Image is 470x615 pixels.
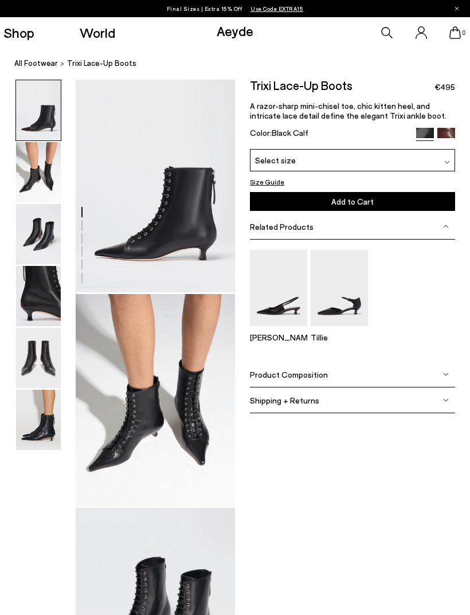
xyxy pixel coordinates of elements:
[255,154,296,166] span: Select size
[311,332,368,342] p: Tillie
[434,81,455,93] span: €495
[16,142,61,202] img: Trixi Lace-Up Boots - Image 2
[311,250,368,326] img: Tillie Ankle Strap Pumps
[250,192,455,211] button: Add to Cart
[331,197,374,206] span: Add to Cart
[167,3,304,14] p: Final Sizes | Extra 15% Off
[250,101,455,120] p: A razor-sharp mini-chisel toe, chic kitten heel, and intricate lace detail define the elegant Tri...
[3,26,34,40] a: Shop
[443,224,449,229] img: svg%3E
[16,266,61,326] img: Trixi Lace-Up Boots - Image 4
[67,57,136,69] span: Trixi Lace-Up Boots
[449,26,461,39] a: 0
[14,48,470,80] nav: breadcrumb
[250,318,307,342] a: Catrina Slingback Pumps [PERSON_NAME]
[250,222,314,232] span: Related Products
[311,318,368,342] a: Tillie Ankle Strap Pumps Tillie
[461,30,467,36] span: 0
[250,250,307,326] img: Catrina Slingback Pumps
[250,80,352,91] h2: Trixi Lace-Up Boots
[14,57,58,69] a: All Footwear
[80,26,115,40] a: World
[250,5,303,12] span: Navigate to /collections/ss25-final-sizes
[250,332,307,342] p: [PERSON_NAME]
[16,80,61,140] img: Trixi Lace-Up Boots - Image 1
[16,204,61,264] img: Trixi Lace-Up Boots - Image 3
[272,128,308,138] span: Black Calf
[444,159,450,165] img: svg%3E
[250,370,328,379] span: Product Composition
[443,371,449,377] img: svg%3E
[250,176,284,187] button: Size Guide
[250,395,319,405] span: Shipping + Returns
[443,397,449,403] img: svg%3E
[16,390,61,450] img: Trixi Lace-Up Boots - Image 6
[250,128,410,141] div: Color:
[16,328,61,388] img: Trixi Lace-Up Boots - Image 5
[217,22,253,39] a: Aeyde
